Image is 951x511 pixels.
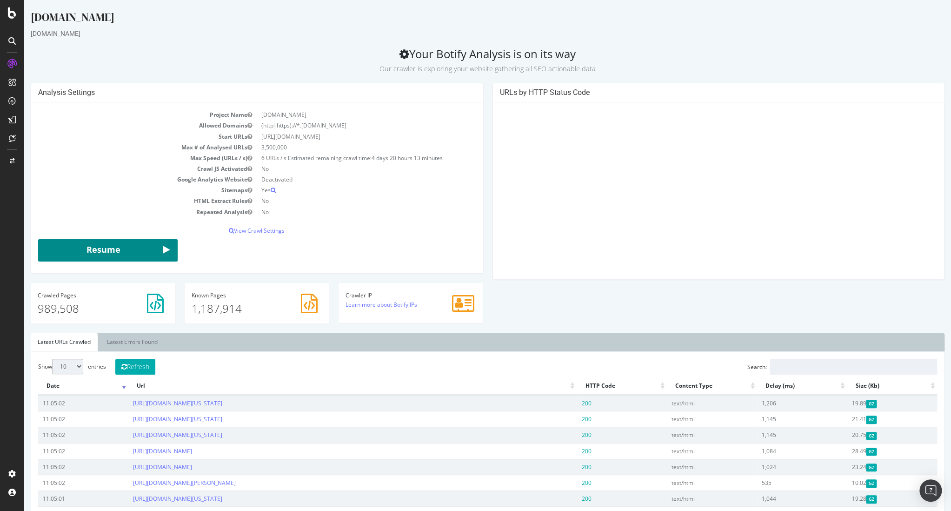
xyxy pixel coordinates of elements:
[13,301,144,316] p: 989,508
[14,120,233,131] td: Allowed Domains
[167,301,298,316] p: 1,187,914
[109,447,168,455] a: [URL][DOMAIN_NAME]
[557,415,567,423] span: 200
[14,411,104,427] td: 11:05:02
[476,109,913,272] div: A chart.
[104,377,553,395] th: Url: activate to sort column ascending
[14,88,452,97] h4: Analysis Settings
[233,174,451,185] td: Deactivated
[823,459,913,475] td: 23.24
[14,153,233,163] td: Max Speed (URLs / s)
[14,443,104,459] td: 11:05:02
[14,427,104,443] td: 11:05:02
[14,239,153,262] button: Resume
[109,479,212,487] a: [URL][DOMAIN_NAME][PERSON_NAME]
[643,427,733,443] td: text/html
[233,142,451,153] td: 3,500,000
[745,359,913,375] input: Search:
[7,9,920,29] div: [DOMAIN_NAME]
[233,131,451,142] td: [URL][DOMAIN_NAME]
[91,359,131,375] button: Refresh
[557,399,567,407] span: 200
[233,153,451,163] td: 6 URLs / s Estimated remaining crawl time:
[823,475,913,491] td: 10.02
[76,333,140,351] a: Latest Errors Found
[14,207,233,217] td: Repeated Analysis
[28,359,59,374] select: Showentries
[14,131,233,142] td: Start URLs
[557,479,567,487] span: 200
[7,47,920,74] h2: Your Botify Analysis is on its way
[643,459,733,475] td: text/html
[733,475,823,491] td: 535
[233,163,451,174] td: No
[347,154,419,162] span: 4 days 20 hours 13 minutes
[109,431,198,439] a: [URL][DOMAIN_NAME][US_STATE]
[643,475,733,491] td: text/html
[233,109,451,120] td: [DOMAIN_NAME]
[823,427,913,443] td: 20.75
[723,359,913,375] label: Search:
[14,195,233,206] td: HTML Extract Rules
[733,411,823,427] td: 1,145
[842,495,852,503] span: Gzipped Content
[14,377,104,395] th: Date: activate to sort column ascending
[823,443,913,459] td: 28.49
[552,377,643,395] th: HTTP Code: activate to sort column ascending
[557,495,567,503] span: 200
[557,431,567,439] span: 200
[14,491,104,506] td: 11:05:01
[14,359,82,374] label: Show entries
[7,29,920,38] div: [DOMAIN_NAME]
[557,447,567,455] span: 200
[919,479,942,502] div: Open Intercom Messenger
[109,399,198,407] a: [URL][DOMAIN_NAME][US_STATE]
[321,301,393,309] a: Learn more about Botify IPs
[14,395,104,411] td: 11:05:02
[823,411,913,427] td: 21.41
[842,479,852,487] span: Gzipped Content
[733,491,823,506] td: 1,044
[733,377,823,395] th: Delay (ms): activate to sort column ascending
[733,395,823,411] td: 1,206
[476,88,913,97] h4: URLs by HTTP Status Code
[476,109,730,272] svg: A chart.
[643,395,733,411] td: text/html
[7,333,73,351] a: Latest URLs Crawled
[355,64,572,73] small: Our crawler is exploring your website gathering all SEO actionable data
[842,448,852,456] span: Gzipped Content
[733,459,823,475] td: 1,024
[643,411,733,427] td: text/html
[167,292,298,298] h4: Pages Known
[842,432,852,440] span: Gzipped Content
[14,174,233,185] td: Google Analytics Website
[13,292,144,298] h4: Pages Crawled
[233,185,451,195] td: Yes
[643,443,733,459] td: text/html
[643,491,733,506] td: text/html
[842,400,852,408] span: Gzipped Content
[109,463,168,471] a: [URL][DOMAIN_NAME]
[14,142,233,153] td: Max # of Analysed URLs
[109,495,198,503] a: [URL][DOMAIN_NAME][US_STATE]
[823,377,913,395] th: Size (Kb): activate to sort column ascending
[14,459,104,475] td: 11:05:02
[233,207,451,217] td: No
[321,292,452,298] h4: Crawler IP
[643,377,733,395] th: Content Type: activate to sort column ascending
[233,195,451,206] td: No
[842,464,852,471] span: Gzipped Content
[733,427,823,443] td: 1,145
[233,120,451,131] td: (http|https)://*.[DOMAIN_NAME]
[557,463,567,471] span: 200
[823,395,913,411] td: 19.89
[14,227,452,235] p: View Crawl Settings
[733,443,823,459] td: 1,084
[14,163,233,174] td: Crawl JS Activated
[14,109,233,120] td: Project Name
[109,415,198,423] a: [URL][DOMAIN_NAME][US_STATE]
[842,416,852,424] span: Gzipped Content
[14,475,104,491] td: 11:05:02
[823,491,913,506] td: 19.28
[14,185,233,195] td: Sitemaps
